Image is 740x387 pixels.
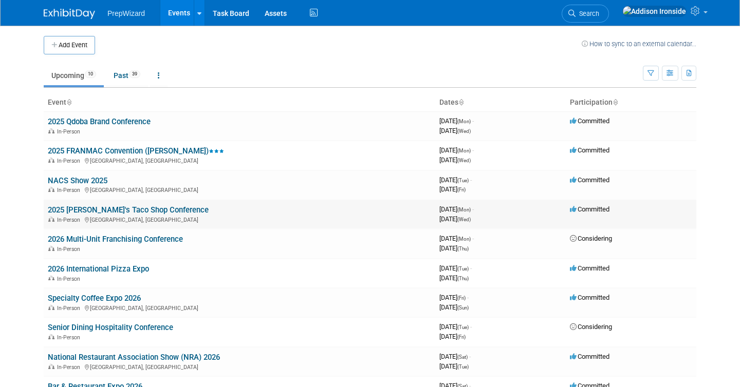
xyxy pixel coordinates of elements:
[570,205,609,213] span: Committed
[570,146,609,154] span: Committed
[439,176,472,184] span: [DATE]
[622,6,687,17] img: Addison Ironside
[472,205,474,213] span: -
[48,294,141,303] a: Specialty Coffee Expo 2026
[439,235,474,242] span: [DATE]
[106,66,148,85] a: Past39
[439,185,466,193] span: [DATE]
[48,205,209,215] a: 2025 [PERSON_NAME]'s Taco Shop Conference
[48,323,173,332] a: Senior Dining Hospitality Conference
[457,324,469,330] span: (Tue)
[439,205,474,213] span: [DATE]
[57,276,83,282] span: In-Person
[48,362,431,371] div: [GEOGRAPHIC_DATA], [GEOGRAPHIC_DATA]
[48,146,224,156] a: 2025 FRANMAC Convention ([PERSON_NAME])
[439,323,472,331] span: [DATE]
[48,217,54,222] img: In-Person Event
[439,333,466,340] span: [DATE]
[48,303,431,312] div: [GEOGRAPHIC_DATA], [GEOGRAPHIC_DATA]
[48,156,431,164] div: [GEOGRAPHIC_DATA], [GEOGRAPHIC_DATA]
[470,264,472,272] span: -
[457,148,471,153] span: (Mon)
[472,117,474,125] span: -
[439,117,474,125] span: [DATE]
[576,10,599,17] span: Search
[467,294,469,301] span: -
[457,354,468,360] span: (Sat)
[457,276,469,281] span: (Thu)
[457,128,471,134] span: (Wed)
[570,264,609,272] span: Committed
[439,353,471,360] span: [DATE]
[570,176,609,184] span: Committed
[57,128,83,135] span: In-Person
[570,117,609,125] span: Committed
[458,98,464,106] a: Sort by Start Date
[457,295,466,301] span: (Fri)
[48,353,220,362] a: National Restaurant Association Show (NRA) 2026
[48,235,183,244] a: 2026 Multi-Unit Franchising Conference
[48,276,54,281] img: In-Person Event
[457,178,469,183] span: (Tue)
[439,274,469,282] span: [DATE]
[439,127,471,134] span: [DATE]
[457,207,471,212] span: (Mon)
[107,9,145,17] span: PrepWizard
[457,236,471,242] span: (Mon)
[48,185,431,193] div: [GEOGRAPHIC_DATA], [GEOGRAPHIC_DATA]
[48,334,54,339] img: In-Person Event
[57,158,83,164] span: In-Person
[469,353,471,360] span: -
[457,187,466,192] span: (Fri)
[457,246,469,251] span: (Thu)
[57,305,83,312] span: In-Person
[562,5,609,23] a: Search
[470,323,472,331] span: -
[566,94,696,111] th: Participation
[57,246,83,253] span: In-Person
[435,94,566,111] th: Dates
[439,215,471,223] span: [DATE]
[457,364,469,370] span: (Tue)
[48,305,54,310] img: In-Person Event
[457,305,469,311] span: (Sun)
[457,158,471,163] span: (Wed)
[470,176,472,184] span: -
[472,146,474,154] span: -
[44,94,435,111] th: Event
[48,117,151,126] a: 2025 Qdoba Brand Conference
[439,294,469,301] span: [DATE]
[57,334,83,341] span: In-Person
[48,176,107,185] a: NACS Show 2025
[570,235,612,242] span: Considering
[48,364,54,369] img: In-Person Event
[57,187,83,193] span: In-Person
[613,98,618,106] a: Sort by Participation Type
[48,158,54,163] img: In-Person Event
[439,264,472,272] span: [DATE]
[48,264,149,274] a: 2026 International Pizza Expo
[44,66,104,85] a: Upcoming10
[85,70,96,78] span: 10
[457,334,466,340] span: (Fri)
[66,98,71,106] a: Sort by Event Name
[457,217,471,222] span: (Wed)
[439,156,471,164] span: [DATE]
[570,323,612,331] span: Considering
[457,119,471,124] span: (Mon)
[439,362,469,370] span: [DATE]
[570,353,609,360] span: Committed
[439,244,469,252] span: [DATE]
[57,364,83,371] span: In-Person
[44,36,95,54] button: Add Event
[48,128,54,133] img: In-Person Event
[48,187,54,192] img: In-Person Event
[44,9,95,19] img: ExhibitDay
[472,235,474,242] span: -
[48,215,431,223] div: [GEOGRAPHIC_DATA], [GEOGRAPHIC_DATA]
[48,246,54,251] img: In-Person Event
[129,70,140,78] span: 39
[57,217,83,223] span: In-Person
[570,294,609,301] span: Committed
[457,266,469,272] span: (Tue)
